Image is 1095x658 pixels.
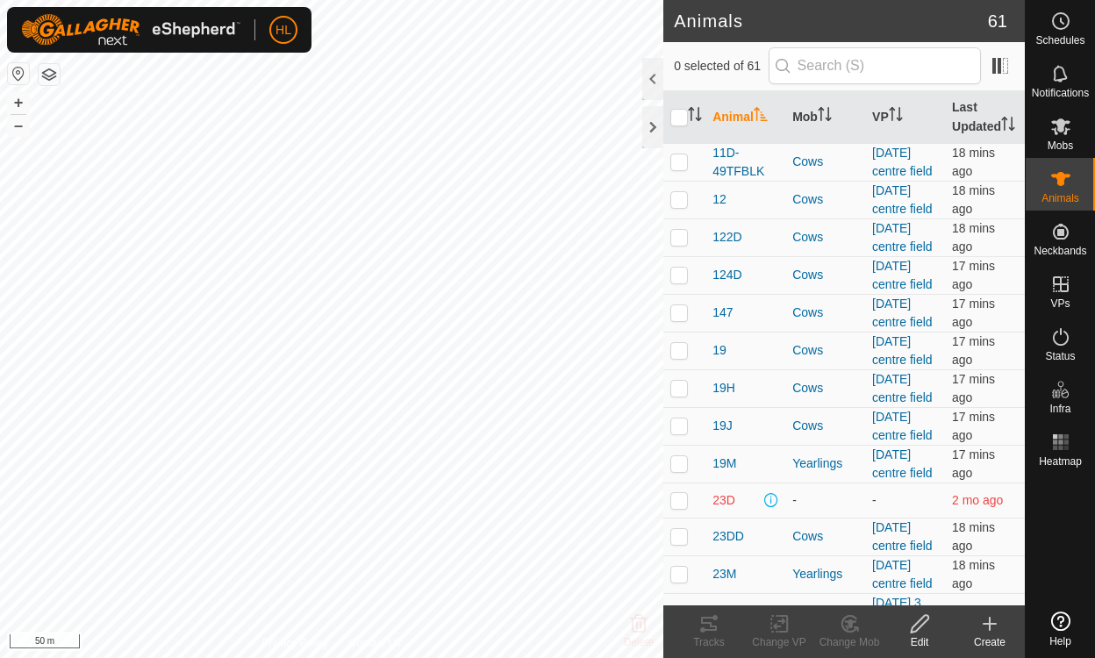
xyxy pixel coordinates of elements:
[952,558,995,590] span: 22 Sept 2025, 4:04 pm
[872,558,932,590] a: [DATE] centre field
[872,183,932,216] a: [DATE] centre field
[674,57,768,75] span: 0 selected of 61
[872,410,932,442] a: [DATE] centre field
[988,8,1007,34] span: 61
[792,228,858,247] div: Cows
[712,266,741,284] span: 124D
[8,63,29,84] button: Reset Map
[792,190,858,209] div: Cows
[712,228,741,247] span: 122D
[952,520,995,553] span: 22 Sept 2025, 4:04 pm
[1041,193,1079,204] span: Animals
[952,372,995,404] span: 22 Sept 2025, 4:05 pm
[39,64,60,85] button: Map Layers
[952,259,995,291] span: 22 Sept 2025, 4:04 pm
[712,341,726,360] span: 19
[872,334,932,367] a: [DATE] centre field
[952,410,995,442] span: 22 Sept 2025, 4:05 pm
[8,92,29,113] button: +
[1034,246,1086,256] span: Neckbands
[872,297,932,329] a: [DATE] centre field
[754,110,768,124] p-sorticon: Activate to sort
[744,634,814,650] div: Change VP
[792,454,858,473] div: Yearlings
[705,91,785,144] th: Animal
[872,372,932,404] a: [DATE] centre field
[814,634,884,650] div: Change Mob
[889,110,903,124] p-sorticon: Activate to sort
[955,634,1025,650] div: Create
[872,259,932,291] a: [DATE] centre field
[712,144,778,181] span: 11D-49TFBLK
[712,454,736,473] span: 19M
[952,493,1003,507] span: 28 June 2025, 12:04 pm
[818,110,832,124] p-sorticon: Activate to sort
[952,221,995,254] span: 22 Sept 2025, 4:04 pm
[1001,119,1015,133] p-sorticon: Activate to sort
[712,379,735,397] span: 19H
[1049,404,1070,414] span: Infra
[1050,298,1070,309] span: VPs
[884,634,955,650] div: Edit
[712,491,735,510] span: 23D
[8,115,29,136] button: –
[792,266,858,284] div: Cows
[1045,351,1075,361] span: Status
[262,635,328,651] a: Privacy Policy
[952,297,995,329] span: 22 Sept 2025, 4:05 pm
[1032,88,1089,98] span: Notifications
[792,527,858,546] div: Cows
[952,146,995,178] span: 22 Sept 2025, 4:04 pm
[712,527,744,546] span: 23DD
[349,635,401,651] a: Contact Us
[872,221,932,254] a: [DATE] centre field
[792,304,858,322] div: Cows
[952,183,995,216] span: 22 Sept 2025, 4:04 pm
[769,47,981,84] input: Search (S)
[792,417,858,435] div: Cows
[1035,35,1084,46] span: Schedules
[712,565,736,583] span: 23M
[712,417,733,435] span: 19J
[872,447,932,480] a: [DATE] centre field
[792,491,858,510] div: -
[952,447,995,480] span: 22 Sept 2025, 4:05 pm
[1049,636,1071,647] span: Help
[1039,456,1082,467] span: Heatmap
[865,91,945,144] th: VP
[872,493,877,507] app-display-virtual-paddock-transition: -
[792,379,858,397] div: Cows
[712,190,726,209] span: 12
[276,21,291,39] span: HL
[872,596,921,629] a: [DATE] 3 try
[792,341,858,360] div: Cows
[792,565,858,583] div: Yearlings
[792,153,858,171] div: Cows
[674,11,988,32] h2: Animals
[872,146,932,178] a: [DATE] centre field
[1048,140,1073,151] span: Mobs
[674,634,744,650] div: Tracks
[688,110,702,124] p-sorticon: Activate to sort
[1026,604,1095,654] a: Help
[785,91,865,144] th: Mob
[21,14,240,46] img: Gallagher Logo
[945,91,1025,144] th: Last Updated
[952,334,995,367] span: 22 Sept 2025, 4:05 pm
[872,520,932,553] a: [DATE] centre field
[712,304,733,322] span: 147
